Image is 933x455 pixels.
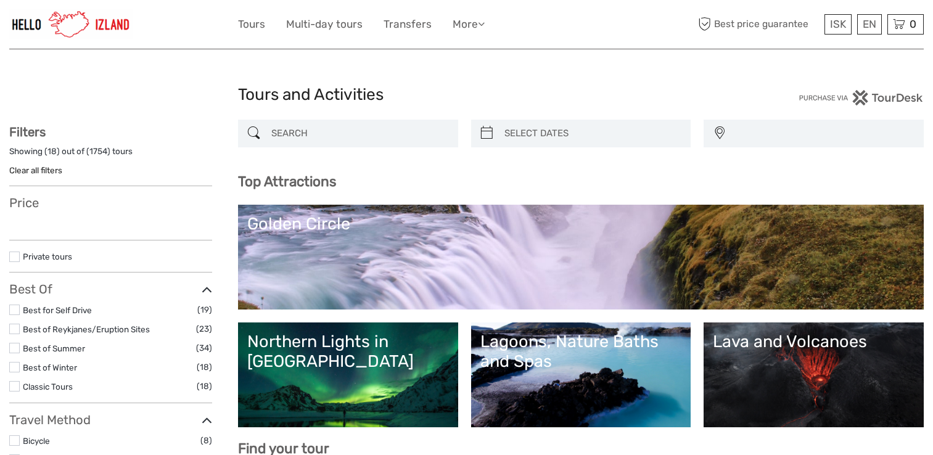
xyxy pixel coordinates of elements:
h1: Tours and Activities [238,85,696,105]
img: 1270-cead85dc-23af-4572-be81-b346f9cd5751_logo_small.jpg [9,9,133,39]
div: Golden Circle [247,214,915,234]
a: Lava and Volcanoes [713,332,915,418]
a: Clear all filters [9,165,62,175]
span: Best price guarantee [695,14,821,35]
a: Best for Self Drive [23,305,92,315]
b: Top Attractions [238,173,336,190]
span: ISK [830,18,846,30]
div: Lagoons, Nature Baths and Spas [480,332,682,372]
a: Best of Reykjanes/Eruption Sites [23,324,150,334]
h3: Best Of [9,282,212,297]
h3: Price [9,195,212,210]
span: 0 [908,18,918,30]
a: Private tours [23,252,72,261]
label: 18 [47,146,57,157]
a: Lagoons, Nature Baths and Spas [480,332,682,418]
a: Bicycle [23,436,50,446]
a: Best of Winter [23,363,77,372]
label: 1754 [89,146,107,157]
span: (19) [197,303,212,317]
a: Best of Summer [23,343,85,353]
div: Lava and Volcanoes [713,332,915,351]
a: Northern Lights in [GEOGRAPHIC_DATA] [247,332,449,418]
span: (8) [200,433,212,448]
span: (23) [196,322,212,336]
a: Tours [238,15,265,33]
div: Showing ( ) out of ( ) tours [9,146,212,165]
a: Classic Tours [23,382,73,391]
a: Transfers [384,15,432,33]
a: More [453,15,485,33]
img: PurchaseViaTourDesk.png [799,90,924,105]
input: SELECT DATES [499,123,685,144]
a: Multi-day tours [286,15,363,33]
span: (34) [196,341,212,355]
div: EN [857,14,882,35]
a: Golden Circle [247,214,915,300]
div: Northern Lights in [GEOGRAPHIC_DATA] [247,332,449,372]
span: (18) [197,379,212,393]
strong: Filters [9,125,46,139]
span: (18) [197,360,212,374]
h3: Travel Method [9,412,212,427]
input: SEARCH [266,123,452,144]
